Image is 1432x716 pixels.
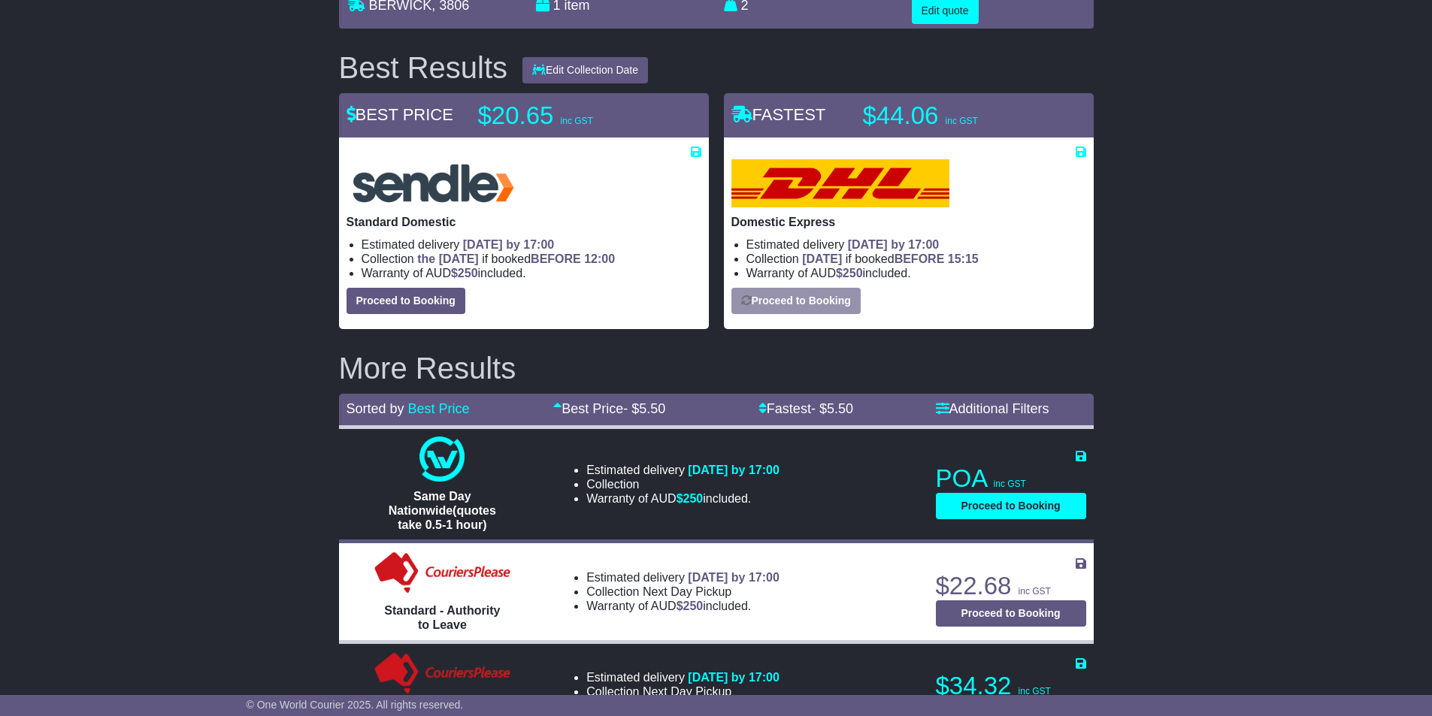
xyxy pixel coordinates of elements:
[417,252,615,265] span: if booked
[677,600,704,612] span: $
[811,401,853,416] span: - $
[522,57,648,83] button: Edit Collection Date
[688,571,780,584] span: [DATE] by 17:00
[586,670,780,684] li: Estimated delivery
[746,252,1086,266] li: Collection
[478,101,666,131] p: $20.65
[936,571,1086,601] p: $22.68
[688,671,780,684] span: [DATE] by 17:00
[683,492,704,505] span: 250
[802,252,978,265] span: if booked
[586,599,780,613] li: Warranty of AUD included.
[746,237,1086,252] li: Estimated delivery
[389,490,496,531] span: Same Day Nationwide(quotes take 0.5-1 hour)
[553,401,665,416] a: Best Price- $5.50
[688,464,780,476] span: [DATE] by 17:00
[371,651,513,696] img: Couriers Please: Standard - Signature Required
[417,252,478,265] span: the [DATE]
[643,585,731,598] span: Next Day Pickup
[1019,586,1051,597] span: inc GST
[643,685,731,698] span: Next Day Pickup
[584,252,615,265] span: 12:00
[746,266,1086,280] li: Warranty of AUD included.
[451,267,478,279] span: $
[731,159,949,207] img: DHL: Domestic Express
[586,684,780,699] li: Collection
[936,671,1086,701] p: $34.32
[586,570,780,585] li: Estimated delivery
[843,267,863,279] span: 250
[408,401,470,416] a: Best Price
[936,401,1049,416] a: Additional Filters
[623,401,665,416] span: - $
[863,101,1051,131] p: $44.06
[586,463,780,477] li: Estimated delivery
[827,401,853,416] span: 5.50
[758,401,853,416] a: Fastest- $5.50
[347,288,465,314] button: Proceed to Booking
[948,252,979,265] span: 15:15
[347,215,701,229] p: Standard Domestic
[1019,686,1051,696] span: inc GST
[836,267,863,279] span: $
[371,551,513,596] img: Couriers Please: Standard - Authority to Leave
[731,288,861,314] button: Proceed to Booking
[936,464,1086,494] p: POA
[347,401,404,416] span: Sorted by
[895,252,945,265] span: BEFORE
[347,159,520,207] img: Sendle: Standard Domestic
[586,491,780,506] li: Warranty of AUD included.
[531,252,581,265] span: BEFORE
[731,105,826,124] span: FASTEST
[848,238,940,251] span: [DATE] by 17:00
[347,105,453,124] span: BEST PRICE
[332,51,516,84] div: Best Results
[384,604,500,631] span: Standard - Authority to Leave
[683,600,704,612] span: 250
[247,699,464,711] span: © One World Courier 2025. All rights reserved.
[458,267,478,279] span: 250
[802,252,842,265] span: [DATE]
[339,352,1094,385] h2: More Results
[936,493,1086,519] button: Proceed to Booking
[936,600,1086,627] button: Proceed to Booking
[994,479,1026,489] span: inc GST
[639,401,665,416] span: 5.50
[561,116,593,126] span: inc GST
[362,266,701,280] li: Warranty of AUD included.
[731,215,1086,229] p: Domestic Express
[586,585,780,599] li: Collection
[677,492,704,505] span: $
[362,237,701,252] li: Estimated delivery
[362,252,701,266] li: Collection
[946,116,978,126] span: inc GST
[419,437,465,482] img: One World Courier: Same Day Nationwide(quotes take 0.5-1 hour)
[586,477,780,491] li: Collection
[463,238,555,251] span: [DATE] by 17:00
